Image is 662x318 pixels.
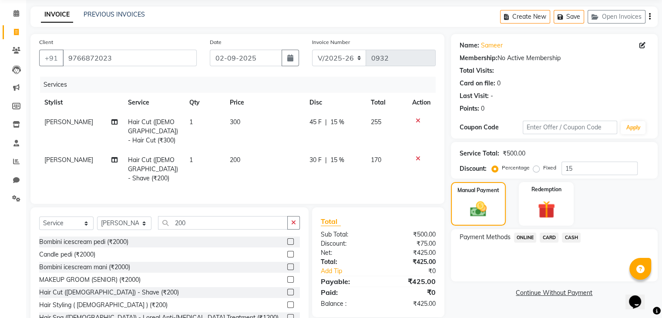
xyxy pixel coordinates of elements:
[128,156,178,182] span: Hair Cut ([DEMOGRAPHIC_DATA]) - Shave (₹200)
[378,287,442,298] div: ₹0
[371,118,381,126] span: 255
[625,283,653,309] iframe: chat widget
[460,123,523,132] div: Coupon Code
[314,276,378,287] div: Payable:
[189,118,193,126] span: 1
[491,91,493,101] div: -
[540,233,558,243] span: CARD
[378,248,442,257] div: ₹425.00
[123,93,184,112] th: Service
[481,41,503,50] a: Sameer
[314,230,378,239] div: Sub Total:
[366,93,407,112] th: Total
[378,230,442,239] div: ₹500.00
[497,79,501,88] div: 0
[184,93,225,112] th: Qty
[314,239,378,248] div: Discount:
[378,239,442,248] div: ₹75.00
[63,50,197,66] input: Search by Name/Mobile/Email/Code
[460,54,497,63] div: Membership:
[44,118,93,126] span: [PERSON_NAME]
[84,10,145,18] a: PREVIOUS INVOICES
[389,267,442,276] div: ₹0
[371,156,381,164] span: 170
[460,233,511,242] span: Payment Methods
[44,156,93,164] span: [PERSON_NAME]
[502,164,530,172] label: Percentage
[314,287,378,298] div: Paid:
[460,54,649,63] div: No Active Membership
[481,104,484,113] div: 0
[40,77,442,93] div: Services
[503,149,525,158] div: ₹500.00
[562,233,581,243] span: CASH
[543,164,556,172] label: Fixed
[39,250,95,259] div: Candle pedi (₹2000)
[314,299,378,308] div: Balance :
[554,10,584,24] button: Save
[460,104,479,113] div: Points:
[314,267,389,276] a: Add Tip
[460,79,495,88] div: Card on file:
[460,66,494,75] div: Total Visits:
[41,7,73,23] a: INVOICE
[465,200,492,219] img: _cash.svg
[189,156,193,164] span: 1
[225,93,304,112] th: Price
[321,217,341,226] span: Total
[314,257,378,267] div: Total:
[378,276,442,287] div: ₹425.00
[39,263,130,272] div: Bombini icescream mani (₹2000)
[514,233,537,243] span: ONLINE
[309,156,322,165] span: 30 F
[460,41,479,50] div: Name:
[39,38,53,46] label: Client
[460,91,489,101] div: Last Visit:
[325,118,327,127] span: |
[314,248,378,257] div: Net:
[210,38,222,46] label: Date
[39,275,141,284] div: MAKEUP GROOM (SENIOR) (₹2000)
[230,118,240,126] span: 300
[588,10,645,24] button: Open Invoices
[325,156,327,165] span: |
[39,288,179,297] div: Hair Cut ([DEMOGRAPHIC_DATA]) - Shave (₹200)
[230,156,240,164] span: 200
[312,38,350,46] label: Invoice Number
[39,237,128,247] div: Bombini icescream pedi (₹2000)
[457,186,499,194] label: Manual Payment
[330,156,344,165] span: 15 %
[309,118,322,127] span: 45 F
[304,93,366,112] th: Disc
[531,186,561,193] label: Redemption
[460,164,487,173] div: Discount:
[532,199,561,220] img: _gift.svg
[128,118,178,144] span: Hair Cut ([DEMOGRAPHIC_DATA]) - Hair Cut (₹300)
[500,10,550,24] button: Create New
[39,93,123,112] th: Stylist
[158,216,288,230] input: Search or Scan
[378,257,442,267] div: ₹425.00
[330,118,344,127] span: 15 %
[621,121,645,134] button: Apply
[407,93,436,112] th: Action
[378,299,442,308] div: ₹425.00
[39,50,64,66] button: +91
[39,301,168,310] div: Hair Styling ( [DEMOGRAPHIC_DATA] ) (₹200)
[460,149,499,158] div: Service Total:
[453,288,656,298] a: Continue Without Payment
[523,121,618,134] input: Enter Offer / Coupon Code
